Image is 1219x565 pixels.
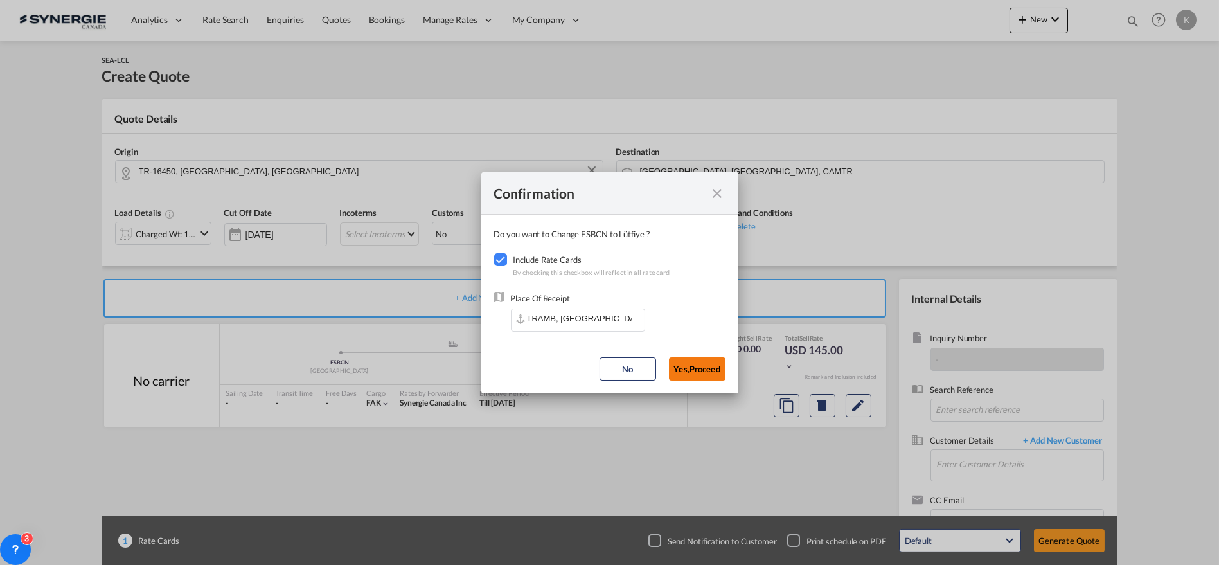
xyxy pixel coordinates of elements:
[481,172,738,393] md-dialog: Confirmation Do you ...
[600,357,656,381] button: No
[511,292,645,305] div: Place Of Receipt
[494,292,504,302] img: ic_map_24px.svg
[669,357,725,381] button: Yes,Proceed
[494,228,725,240] div: Do you want to Change ESBCN to Lütfiye ?
[494,253,513,266] md-checkbox: Checkbox No Ink
[513,253,670,266] div: Include Rate Cards
[494,185,702,201] div: Confirmation
[517,309,645,328] input: Enter Place Of Receipt
[513,266,670,279] div: By checking this checkbox will reflect in all rate card
[710,186,725,201] md-icon: icon-close fg-AAA8AD cursor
